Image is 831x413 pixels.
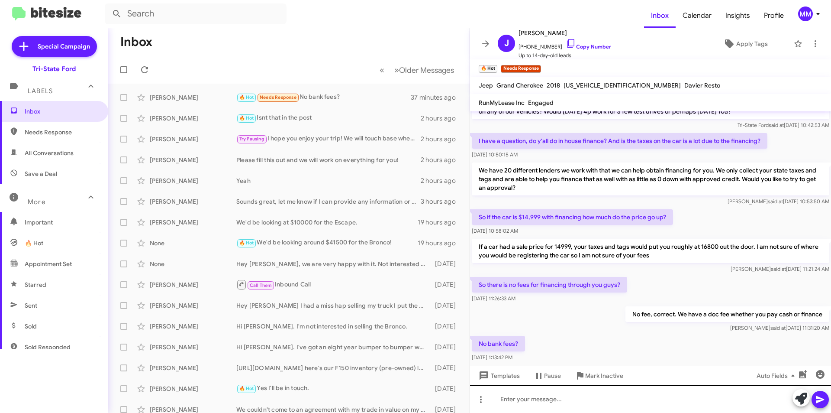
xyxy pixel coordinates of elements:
[150,364,236,372] div: [PERSON_NAME]
[239,240,254,246] span: 🔥 Hot
[472,151,518,158] span: [DATE] 10:50:15 AM
[585,368,623,384] span: Mark Inactive
[25,260,72,268] span: Appointment Set
[519,51,611,60] span: Up to 14-day-old leads
[736,36,768,52] span: Apply Tags
[472,133,767,149] p: I have a question, do y'all do in house finance? And is the taxes on the car is a lot due to the ...
[738,122,829,128] span: Tri-State Ford [DATE] 10:42:53 AM
[547,81,560,89] span: 2018
[750,368,805,384] button: Auto Fields
[757,3,791,28] span: Profile
[236,279,431,290] div: Inbound Call
[28,198,45,206] span: More
[150,322,236,331] div: [PERSON_NAME]
[544,368,561,384] span: Pause
[431,260,463,268] div: [DATE]
[730,325,829,331] span: [PERSON_NAME] [DATE] 11:31:20 AM
[150,156,236,164] div: [PERSON_NAME]
[236,364,431,372] div: [URL][DOMAIN_NAME] here's our F150 inventory (pre-owned) let me know if you have any questions. W...
[411,93,463,102] div: 37 minutes ago
[32,65,76,73] div: Tri-State Ford
[566,43,611,50] a: Copy Number
[236,238,418,248] div: We'd be looking around $41500 for the Bronco!
[236,156,421,164] div: Please fill this out and we will work on everything for you!
[798,7,813,21] div: MM
[236,218,418,227] div: We'd be looking at $10000 for the Escape.
[375,61,459,79] nav: Page navigation example
[25,239,43,247] span: 🔥 Hot
[421,156,463,164] div: 2 hours ago
[676,3,718,28] a: Calendar
[769,122,784,128] span: said at
[150,280,236,289] div: [PERSON_NAME]
[236,301,431,310] div: Hey [PERSON_NAME] I had a miss hap selling my truck I put the cap on for the guy buying it and sm...
[564,81,681,89] span: [US_VEHICLE_IDENTIFICATION_NUMBER]
[150,260,236,268] div: None
[236,260,431,268] div: Hey [PERSON_NAME], we are very happy with it. Not interested in selling it at this time. Thanks
[236,92,411,102] div: No bank fees?
[421,135,463,143] div: 2 hours ago
[472,209,673,225] p: So if the car is $14,999 with financing how much do the price go up?
[25,280,46,289] span: Starred
[239,386,254,391] span: 🔥 Hot
[239,94,254,100] span: 🔥 Hot
[399,65,454,75] span: Older Messages
[25,301,37,310] span: Sent
[470,368,527,384] button: Templates
[236,113,421,123] div: Isnt that in the post
[568,368,630,384] button: Mark Inactive
[472,295,515,302] span: [DATE] 11:26:33 AM
[394,65,399,75] span: »
[625,306,829,322] p: No fee, correct. We have a doc fee whether you pay cash or finance
[718,3,757,28] a: Insights
[472,354,512,361] span: [DATE] 1:13:42 PM
[421,176,463,185] div: 2 hours ago
[528,99,554,107] span: Engaged
[236,322,431,331] div: Hi [PERSON_NAME]. I'm not interested in selling the Bronco.
[389,61,459,79] button: Next
[25,322,37,331] span: Sold
[770,325,786,331] span: said at
[236,384,431,393] div: Yes I'll be in touch.
[479,99,525,107] span: RunMyLease Inc
[504,36,509,50] span: J
[757,368,798,384] span: Auto Fields
[250,283,272,288] span: Call Them
[25,343,71,351] span: Sold Responded
[25,107,98,116] span: Inbox
[644,3,676,28] a: Inbox
[150,384,236,393] div: [PERSON_NAME]
[477,368,520,384] span: Templates
[150,176,236,185] div: [PERSON_NAME]
[236,134,421,144] div: I hope you enjoy your trip! We will touch base when you are home and yuo can come take a look
[421,114,463,123] div: 2 hours ago
[150,343,236,351] div: [PERSON_NAME]
[771,266,786,272] span: said at
[519,38,611,51] span: [PHONE_NUMBER]
[496,81,543,89] span: Grand Cherokee
[25,149,74,157] span: All Conversations
[527,368,568,384] button: Pause
[728,198,829,205] span: [PERSON_NAME] [DATE] 10:53:50 AM
[501,65,541,73] small: Needs Response
[239,136,264,142] span: Try Pausing
[150,114,236,123] div: [PERSON_NAME]
[105,3,287,24] input: Search
[236,343,431,351] div: Hi [PERSON_NAME]. I've got an eight year bumper to bumper warranty on it and it only has about 15...
[25,169,57,178] span: Save a Deal
[431,343,463,351] div: [DATE]
[479,81,493,89] span: Jeep
[418,218,463,227] div: 19 hours ago
[472,336,525,351] p: No bank fees?
[684,81,720,89] span: Davier Resto
[150,93,236,102] div: [PERSON_NAME]
[418,239,463,247] div: 19 hours ago
[380,65,384,75] span: «
[472,163,829,195] p: We have 20 different lenders we work with that we can help obtain financing for you. We only coll...
[150,218,236,227] div: [PERSON_NAME]
[150,301,236,310] div: [PERSON_NAME]
[25,218,98,227] span: Important
[236,197,421,206] div: Sounds great, let me know if I can provide any information or if youd like to come down for a tes...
